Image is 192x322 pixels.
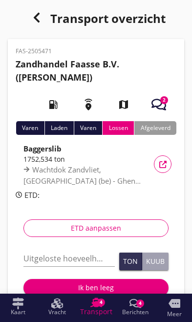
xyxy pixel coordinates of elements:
[16,58,176,84] h2: ([PERSON_NAME])
[122,309,149,315] span: Berichten
[123,258,138,265] div: Ton
[44,121,74,135] div: Laden
[23,154,141,164] div: 1752,534 ton
[16,58,119,70] strong: Zandhandel Faasse B.V.
[23,219,169,237] button: ETD aanpassen
[40,91,67,118] i: local_gas_station
[16,47,176,56] p: FAS-2505471
[77,294,116,320] a: Transport
[167,311,182,317] span: Meer
[74,121,103,135] div: Varen
[136,300,144,307] div: 4
[142,253,169,270] button: Kuub
[16,121,44,135] div: Varen
[110,91,137,118] i: map
[134,121,176,135] div: Afgeleverd
[102,121,134,135] div: Lossen
[75,91,102,118] i: emergency_share
[32,223,160,233] div: ETD aanpassen
[11,309,25,315] span: Kaart
[31,282,161,293] div: Ik ben leeg
[24,190,40,200] span: ETD:
[23,251,115,266] input: Uitgeloste hoeveelheid *
[160,96,168,104] div: 2
[97,299,105,306] div: 4
[80,308,112,315] span: Transport
[38,294,77,320] a: Vracht
[8,8,184,31] div: Transport overzicht
[146,258,165,265] div: Kuub
[23,144,62,153] strong: Baggerslib
[119,253,142,270] button: Ton
[48,309,66,315] span: Vracht
[23,279,169,297] button: Ik ben leeg
[23,165,138,196] span: Wachtdok Zandvliet, [GEOGRAPHIC_DATA] (be) - Ghent Dredging (K4800), Gent (be)
[116,294,155,320] a: Berichten
[169,298,180,309] i: more
[16,143,176,186] a: Baggerslib1752,534 tonWachtdok Zandvliet, [GEOGRAPHIC_DATA] (be) - Ghent Dredging (K4800), Gent (be)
